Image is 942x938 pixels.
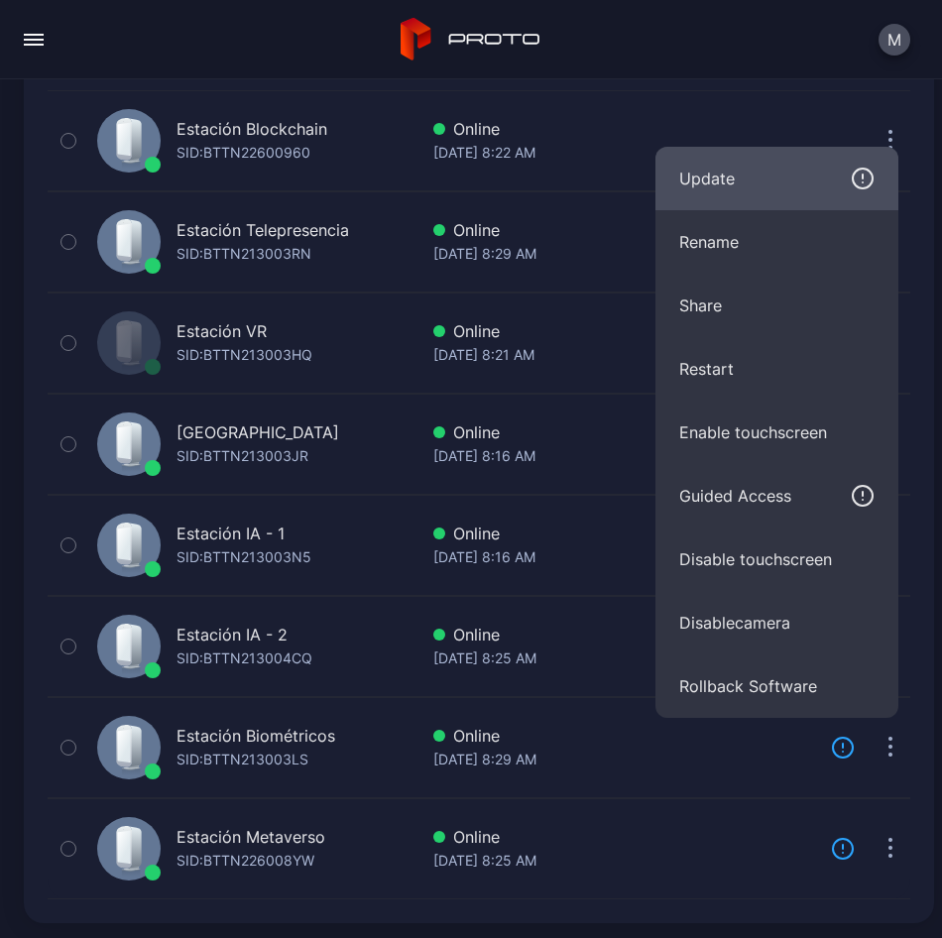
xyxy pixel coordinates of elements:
[177,522,285,545] div: Estación IA - 1
[177,825,325,849] div: Estación Metaverso
[177,218,349,242] div: Estación Telepresencia
[655,401,898,464] button: Enable touchscreen
[433,218,815,242] div: Online
[655,210,898,274] button: Rename
[177,646,312,670] div: SID: BTTN213004CQ
[433,319,815,343] div: Online
[655,147,898,210] button: Update
[433,141,815,165] div: [DATE] 8:22 AM
[433,646,815,670] div: [DATE] 8:25 AM
[177,849,314,873] div: SID: BTTN226008YW
[177,420,339,444] div: [GEOGRAPHIC_DATA]
[655,654,898,718] button: Rollback Software
[177,724,335,748] div: Estación Biométricos
[177,319,267,343] div: Estación VR
[177,444,308,468] div: SID: BTTN213003JR
[655,274,898,337] button: Share
[433,748,815,771] div: [DATE] 8:29 AM
[433,117,815,141] div: Online
[433,724,815,748] div: Online
[433,623,815,646] div: Online
[433,545,815,569] div: [DATE] 8:16 AM
[679,484,791,508] div: Guided Access
[177,623,288,646] div: Estación IA - 2
[177,117,327,141] div: Estación Blockchain
[655,528,898,591] button: Disable touchscreen
[879,24,910,56] button: M
[433,522,815,545] div: Online
[433,420,815,444] div: Online
[655,337,898,401] button: Restart
[655,464,898,528] button: Guided Access
[177,545,311,569] div: SID: BTTN213003N5
[433,444,815,468] div: [DATE] 8:16 AM
[177,242,311,266] div: SID: BTTN213003RN
[177,748,308,771] div: SID: BTTN213003LS
[433,343,815,367] div: [DATE] 8:21 AM
[177,141,310,165] div: SID: BTTN22600960
[177,343,312,367] div: SID: BTTN213003HQ
[433,242,815,266] div: [DATE] 8:29 AM
[679,167,735,190] div: Update
[433,825,815,849] div: Online
[655,591,898,654] button: Disablecamera
[433,849,815,873] div: [DATE] 8:25 AM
